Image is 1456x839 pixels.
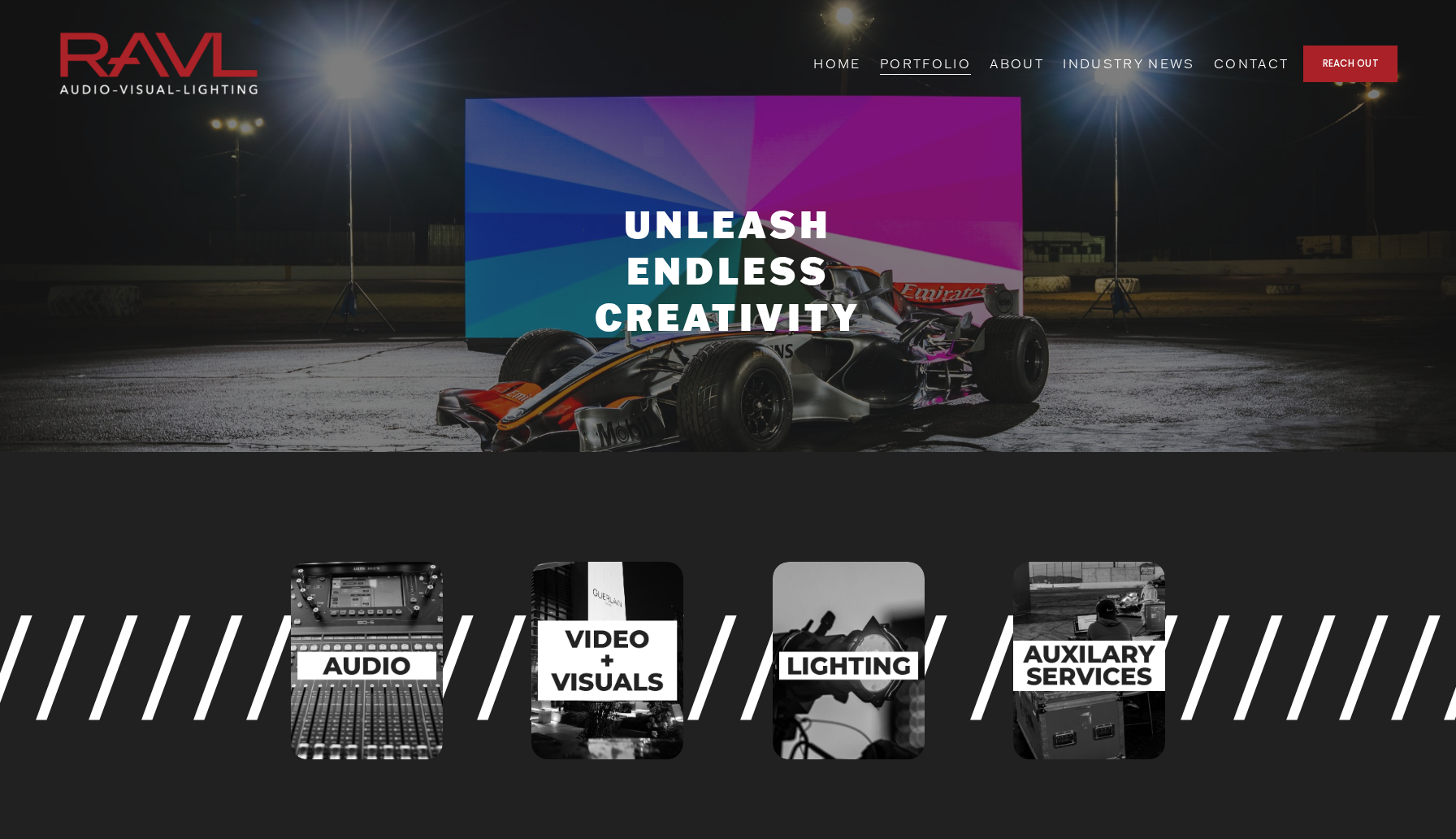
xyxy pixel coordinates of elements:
[990,51,1044,76] a: ABOUT
[595,200,860,341] strong: UNLEASH ENDLESS CREATIVITY
[58,32,258,95] img: RAVL | Sound, Video, Lighting &amp; IT Services for Events, Los Angeles
[1303,46,1397,82] a: REACH OUT
[1063,51,1194,76] a: INDUSTRY NEWS
[880,51,971,76] a: PORTFOLIO
[813,51,860,76] a: HOME
[1214,51,1289,76] a: CONTACT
